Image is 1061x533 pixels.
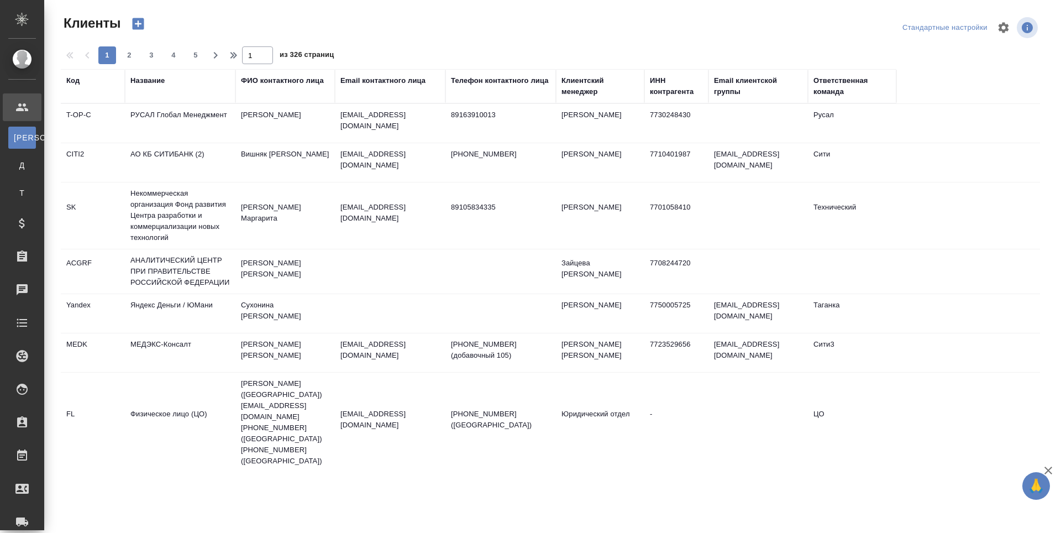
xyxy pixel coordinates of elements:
[644,104,708,143] td: 7730248430
[556,143,644,182] td: [PERSON_NAME]
[14,160,30,171] span: Д
[990,14,1017,41] span: Настроить таблицу
[1022,472,1050,500] button: 🙏
[650,75,703,97] div: ИНН контрагента
[235,104,335,143] td: [PERSON_NAME]
[235,333,335,372] td: [PERSON_NAME] [PERSON_NAME]
[708,333,808,372] td: [EMAIL_ADDRESS][DOMAIN_NAME]
[556,403,644,442] td: Юридический отдел
[340,109,440,132] p: [EMAIL_ADDRESS][DOMAIN_NAME]
[241,75,324,86] div: ФИО контактного лица
[556,252,644,291] td: Зайцева [PERSON_NAME]
[125,333,235,372] td: МЕДЭКС-Консалт
[61,143,125,182] td: CITI2
[235,373,335,472] td: [PERSON_NAME] ([GEOGRAPHIC_DATA]) [EMAIL_ADDRESS][DOMAIN_NAME] [PHONE_NUMBER] ([GEOGRAPHIC_DATA])...
[165,46,182,64] button: 4
[66,75,80,86] div: Код
[143,50,160,61] span: 3
[14,132,30,143] span: [PERSON_NAME]
[340,202,440,224] p: [EMAIL_ADDRESS][DOMAIN_NAME]
[125,294,235,333] td: Яндекс Деньги / ЮМани
[187,46,204,64] button: 5
[8,127,36,149] a: [PERSON_NAME]
[120,46,138,64] button: 2
[61,196,125,235] td: SK
[556,294,644,333] td: [PERSON_NAME]
[8,182,36,204] a: Т
[808,104,896,143] td: Русал
[808,333,896,372] td: Сити3
[61,252,125,291] td: ACGRF
[125,403,235,442] td: Физическое лицо (ЦО)
[340,149,440,171] p: [EMAIL_ADDRESS][DOMAIN_NAME]
[451,339,550,361] p: [PHONE_NUMBER] (добавочный 105)
[235,143,335,182] td: Вишняк [PERSON_NAME]
[1017,17,1040,38] span: Посмотреть информацию
[451,202,550,213] p: 89105834335
[644,333,708,372] td: 7723529656
[451,149,550,160] p: [PHONE_NUMBER]
[451,109,550,121] p: 89163910013
[61,104,125,143] td: T-OP-C
[61,294,125,333] td: Yandex
[187,50,204,61] span: 5
[900,19,990,36] div: split button
[235,196,335,235] td: [PERSON_NAME] Маргарита
[340,75,426,86] div: Email контактного лица
[714,75,802,97] div: Email клиентской группы
[61,14,120,32] span: Клиенты
[125,143,235,182] td: АО КБ СИТИБАНК (2)
[451,75,549,86] div: Телефон контактного лица
[1027,474,1046,498] span: 🙏
[125,182,235,249] td: Некоммерческая организация Фонд развития Центра разработки и коммерциализации новых технологий
[644,294,708,333] td: 7750005725
[451,409,550,431] p: [PHONE_NUMBER] ([GEOGRAPHIC_DATA])
[644,403,708,442] td: -
[235,252,335,291] td: [PERSON_NAME] [PERSON_NAME]
[125,14,151,33] button: Создать
[644,252,708,291] td: 7708244720
[61,333,125,372] td: MEDK
[143,46,160,64] button: 3
[130,75,165,86] div: Название
[235,294,335,333] td: Сухонина [PERSON_NAME]
[125,104,235,143] td: РУСАЛ Глобал Менеджмент
[813,75,891,97] div: Ответственная команда
[340,409,440,431] p: [EMAIL_ADDRESS][DOMAIN_NAME]
[708,294,808,333] td: [EMAIL_ADDRESS][DOMAIN_NAME]
[561,75,639,97] div: Клиентский менеджер
[556,104,644,143] td: [PERSON_NAME]
[644,196,708,235] td: 7701058410
[708,143,808,182] td: [EMAIL_ADDRESS][DOMAIN_NAME]
[556,333,644,372] td: [PERSON_NAME] [PERSON_NAME]
[280,48,334,64] span: из 326 страниц
[61,403,125,442] td: FL
[808,143,896,182] td: Сити
[14,187,30,198] span: Т
[340,339,440,361] p: [EMAIL_ADDRESS][DOMAIN_NAME]
[808,403,896,442] td: ЦО
[120,50,138,61] span: 2
[125,249,235,294] td: АНАЛИТИЧЕСКИЙ ЦЕНТР ПРИ ПРАВИТЕЛЬСТВЕ РОССИЙСКОЙ ФЕДЕРАЦИИ
[644,143,708,182] td: 7710401987
[556,196,644,235] td: [PERSON_NAME]
[808,294,896,333] td: Таганка
[165,50,182,61] span: 4
[8,154,36,176] a: Д
[808,196,896,235] td: Технический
